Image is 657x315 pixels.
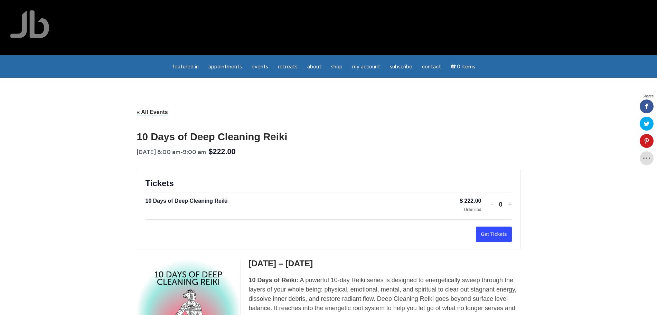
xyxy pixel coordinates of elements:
[183,149,206,155] span: 9:00 am
[204,60,246,74] a: Appointments
[327,60,347,74] a: Shop
[303,60,326,74] a: About
[146,197,460,206] div: 10 Days of Deep Cleaning Reiki
[247,60,272,74] a: Events
[307,64,321,70] span: About
[137,132,520,142] h1: 10 Days of Deep Cleaning Reiki
[137,149,180,155] span: [DATE] 8:00 am
[490,199,494,209] button: -
[137,147,206,157] div: -
[168,60,203,74] a: featured in
[249,259,313,268] span: [DATE] – [DATE]
[209,146,236,158] span: $222.00
[642,95,654,98] span: Shares
[146,178,512,189] h2: Tickets
[460,198,463,204] span: $
[208,64,242,70] span: Appointments
[331,64,342,70] span: Shop
[252,64,268,70] span: Events
[460,207,481,213] div: Unlimited
[386,60,416,74] a: Subscribe
[348,60,384,74] a: My Account
[457,64,475,69] span: 0 items
[422,64,441,70] span: Contact
[508,199,512,209] button: +
[451,64,457,70] i: Cart
[274,60,302,74] a: Retreats
[390,64,412,70] span: Subscribe
[447,59,480,74] a: Cart0 items
[249,277,299,284] strong: 10 Days of Reiki:
[137,109,168,115] a: « All Events
[10,10,49,38] img: Jamie Butler. The Everyday Medium
[278,64,298,70] span: Retreats
[352,64,380,70] span: My Account
[418,60,445,74] a: Contact
[476,227,511,242] button: Get Tickets
[464,198,481,204] span: 222.00
[172,64,199,70] span: featured in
